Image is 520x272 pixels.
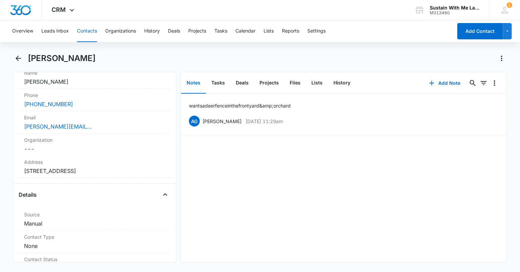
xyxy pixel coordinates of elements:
[507,2,512,8] div: notifications count
[189,116,200,127] span: AG
[282,20,299,42] button: Reports
[19,134,170,156] div: Organization---
[422,75,467,91] button: Add Note
[13,53,23,64] button: Back
[24,256,165,263] label: Contact Status
[24,219,165,228] dd: Manual
[284,73,306,94] button: Files
[12,20,33,42] button: Overview
[489,78,500,89] button: Overflow Menu
[235,20,255,42] button: Calendar
[28,53,96,63] h1: [PERSON_NAME]
[230,73,254,94] button: Deals
[19,89,170,111] div: Phone[PHONE_NUMBER]
[457,23,503,39] button: Add Contact
[24,158,165,166] label: Address
[24,78,165,86] dd: [PERSON_NAME]
[24,233,165,240] label: Contact Type
[19,191,37,199] h4: Details
[77,20,97,42] button: Contacts
[496,53,507,64] button: Actions
[307,20,326,42] button: Settings
[507,2,512,8] span: 1
[467,78,478,89] button: Search...
[19,208,170,231] div: SourceManual
[41,20,69,42] button: Leads Inbox
[19,156,170,178] div: Address[STREET_ADDRESS]
[19,231,170,253] div: Contact TypeNone
[214,20,227,42] button: Tasks
[306,73,328,94] button: Lists
[328,73,356,94] button: History
[246,118,283,125] p: [DATE] 11:29am
[144,20,160,42] button: History
[24,114,165,121] label: Email
[188,20,206,42] button: Projects
[24,69,165,76] label: Name
[24,100,73,108] a: [PHONE_NUMBER]
[206,73,230,94] button: Tasks
[24,145,165,153] dd: ---
[430,5,479,11] div: account name
[24,136,165,143] label: Organization
[430,11,479,15] div: account id
[24,122,92,131] a: [PERSON_NAME][EMAIL_ADDRESS][PERSON_NAME][PERSON_NAME][DOMAIN_NAME]
[203,118,242,125] p: [PERSON_NAME]
[264,20,274,42] button: Lists
[24,211,165,218] label: Source
[19,111,170,134] div: Email[PERSON_NAME][EMAIL_ADDRESS][PERSON_NAME][PERSON_NAME][DOMAIN_NAME]
[24,167,165,175] dd: [STREET_ADDRESS]
[254,73,284,94] button: Projects
[19,66,170,89] div: Name[PERSON_NAME]
[105,20,136,42] button: Organizations
[189,102,291,109] p: wants a deer fence in the front yard &amp; orchard
[24,242,165,250] dd: None
[160,189,171,200] button: Close
[181,73,206,94] button: Notes
[52,6,66,13] span: CRM
[24,92,165,99] label: Phone
[168,20,180,42] button: Deals
[478,78,489,89] button: Filters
